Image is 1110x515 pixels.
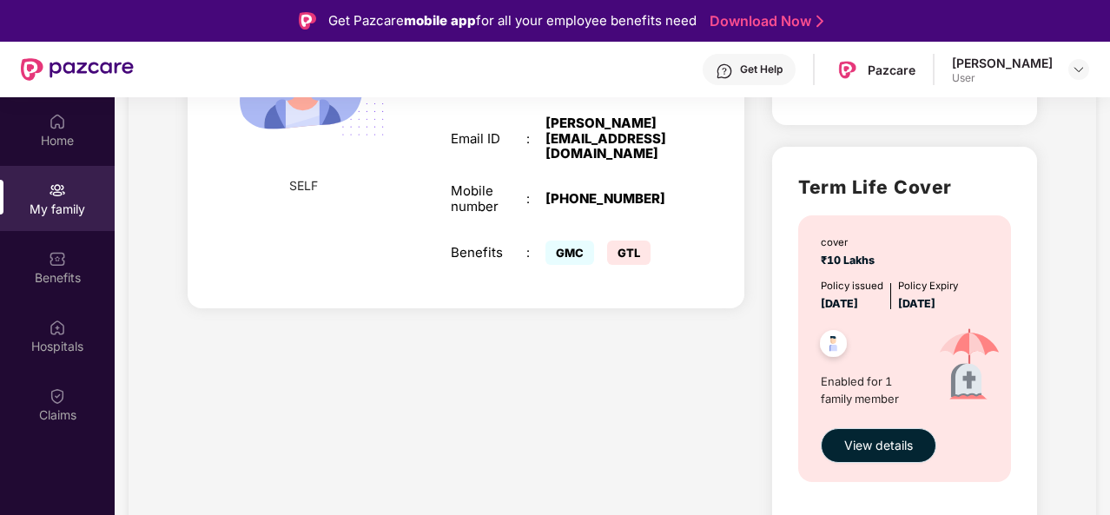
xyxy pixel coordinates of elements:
[607,241,651,265] span: GTL
[289,176,318,195] span: SELF
[545,241,594,265] span: GMC
[545,116,677,162] div: [PERSON_NAME][EMAIL_ADDRESS][DOMAIN_NAME]
[404,12,476,29] strong: mobile app
[740,63,783,76] div: Get Help
[526,191,545,207] div: :
[49,387,66,405] img: svg+xml;base64,PHN2ZyBpZD0iQ2xhaW0iIHhtbG5zPSJodHRwOi8vd3d3LnczLm9yZy8yMDAwL3N2ZyIgd2lkdGg9IjIwIi...
[451,245,526,261] div: Benefits
[816,12,823,30] img: Stroke
[49,113,66,130] img: svg+xml;base64,PHN2ZyBpZD0iSG9tZSIgeG1sbnM9Imh0dHA6Ly93d3cudzMub3JnLzIwMDAvc3ZnIiB3aWR0aD0iMjAiIG...
[821,254,880,267] span: ₹10 Lakhs
[21,58,134,81] img: New Pazcare Logo
[821,278,883,294] div: Policy issued
[451,183,526,215] div: Mobile number
[328,10,697,31] div: Get Pazcare for all your employee benefits need
[49,250,66,267] img: svg+xml;base64,PHN2ZyBpZD0iQmVuZWZpdHMiIHhtbG5zPSJodHRwOi8vd3d3LnczLm9yZy8yMDAwL3N2ZyIgd2lkdGg9Ij...
[710,12,818,30] a: Download Now
[812,325,855,367] img: svg+xml;base64,PHN2ZyB4bWxucz0iaHR0cDovL3d3dy53My5vcmcvMjAwMC9zdmciIHdpZHRoPSI0OC45NDMiIGhlaWdodD...
[526,131,545,147] div: :
[952,71,1053,85] div: User
[921,313,1019,419] img: icon
[821,428,936,463] button: View details
[868,62,915,78] div: Pazcare
[835,57,860,83] img: Pazcare_Logo.png
[526,245,545,261] div: :
[821,234,880,250] div: cover
[898,297,935,310] span: [DATE]
[1072,63,1086,76] img: svg+xml;base64,PHN2ZyBpZD0iRHJvcGRvd24tMzJ4MzIiIHhtbG5zPSJodHRwOi8vd3d3LnczLm9yZy8yMDAwL3N2ZyIgd2...
[716,63,733,80] img: svg+xml;base64,PHN2ZyBpZD0iSGVscC0zMngzMiIgeG1sbnM9Imh0dHA6Ly93d3cudzMub3JnLzIwMDAvc3ZnIiB3aWR0aD...
[299,12,316,30] img: Logo
[49,182,66,199] img: svg+xml;base64,PHN2ZyB3aWR0aD0iMjAiIGhlaWdodD0iMjAiIHZpZXdCb3g9IjAgMCAyMCAyMCIgZmlsbD0ibm9uZSIgeG...
[821,297,858,310] span: [DATE]
[49,319,66,336] img: svg+xml;base64,PHN2ZyBpZD0iSG9zcGl0YWxzIiB4bWxucz0iaHR0cDovL3d3dy53My5vcmcvMjAwMC9zdmciIHdpZHRoPS...
[798,173,1010,201] h2: Term Life Cover
[821,373,921,408] span: Enabled for 1 family member
[451,131,526,147] div: Email ID
[898,278,958,294] div: Policy Expiry
[952,55,1053,71] div: [PERSON_NAME]
[844,436,913,455] span: View details
[545,191,677,207] div: [PHONE_NUMBER]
